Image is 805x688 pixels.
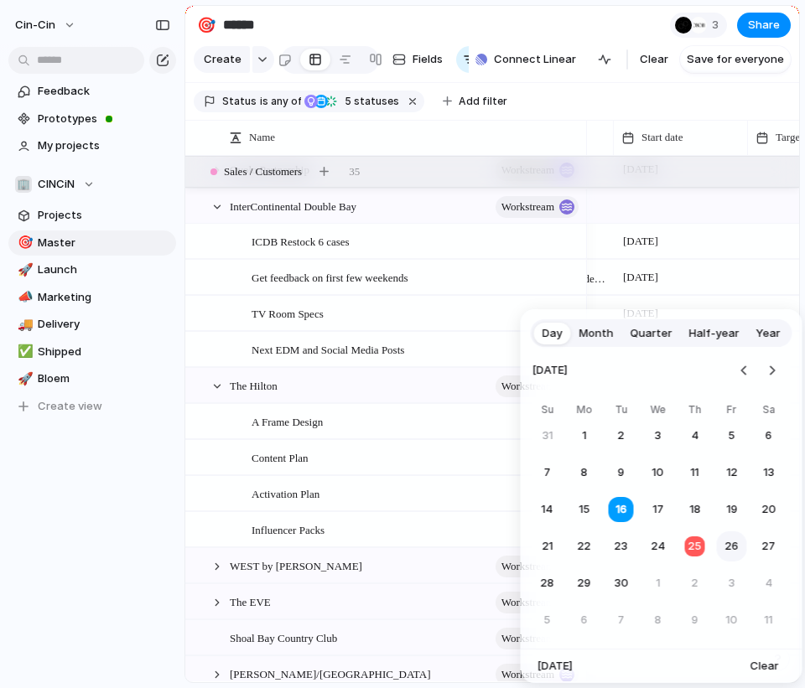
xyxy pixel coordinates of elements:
[680,458,710,488] button: Thursday, September 11th, 2025
[538,658,573,675] span: [DATE]
[571,320,622,347] button: Month
[606,494,636,525] button: Tuesday, September 16th, 2025, selected
[532,421,563,451] button: Sunday, August 31st, 2025
[532,531,563,561] button: Sunday, September 21st, 2025
[534,320,571,347] button: Day
[754,421,784,451] button: Saturday, September 6th, 2025
[680,402,710,421] th: Thursday
[744,654,786,678] button: Clear
[717,605,747,635] button: Friday, October 10th, 2025
[569,531,600,561] button: Monday, September 22nd, 2025
[606,568,636,598] button: Tuesday, September 30th, 2025
[643,458,673,488] button: Wednesday, September 10th, 2025
[680,568,710,598] button: Thursday, October 2nd, 2025
[681,320,748,347] button: Half-year
[643,494,673,525] button: Wednesday, September 17th, 2025
[717,531,747,561] button: Friday, September 26th, 2025
[606,421,636,451] button: Tuesday, September 2nd, 2025
[569,458,600,488] button: Monday, September 8th, 2025
[643,402,673,421] th: Wednesday
[532,402,784,635] table: September 2025
[606,531,636,561] button: Tuesday, September 23rd, 2025
[643,605,673,635] button: Wednesday, October 8th, 2025
[680,421,710,451] button: Thursday, September 4th, 2025
[643,531,673,561] button: Wednesday, September 24th, 2025
[643,421,673,451] button: Wednesday, September 3rd, 2025
[756,325,781,342] span: Year
[543,325,563,342] span: Day
[717,458,747,488] button: Friday, September 12th, 2025
[569,402,600,421] th: Monday
[754,605,784,635] button: Saturday, October 11th, 2025
[532,352,568,389] span: [DATE]
[532,568,563,598] button: Sunday, September 28th, 2025
[733,359,756,382] button: Go to the Previous Month
[754,458,784,488] button: Saturday, September 13th, 2025
[761,359,784,382] button: Go to the Next Month
[717,402,747,421] th: Friday
[532,605,563,635] button: Sunday, October 5th, 2025
[569,421,600,451] button: Monday, September 1st, 2025
[569,568,600,598] button: Monday, September 29th, 2025
[631,325,673,342] span: Quarter
[606,605,636,635] button: Tuesday, October 7th, 2025
[579,325,614,342] span: Month
[606,458,636,488] button: Tuesday, September 9th, 2025
[532,458,563,488] button: Sunday, September 7th, 2025
[532,494,563,525] button: Sunday, September 14th, 2025
[569,494,600,525] button: Monday, September 15th, 2025
[754,568,784,598] button: Saturday, October 4th, 2025
[680,605,710,635] button: Thursday, October 9th, 2025
[754,531,784,561] button: Saturday, September 27th, 2025
[532,402,563,421] th: Sunday
[680,494,710,525] button: Thursday, September 18th, 2025
[622,320,681,347] button: Quarter
[750,658,779,675] span: Clear
[717,494,747,525] button: Friday, September 19th, 2025
[717,568,747,598] button: Friday, October 3rd, 2025
[754,402,784,421] th: Saturday
[748,320,789,347] button: Year
[643,568,673,598] button: Wednesday, October 1st, 2025
[754,494,784,525] button: Saturday, September 20th, 2025
[717,421,747,451] button: Friday, September 5th, 2025
[689,325,740,342] span: Half-year
[680,531,710,561] button: Today, Thursday, September 25th, 2025
[569,605,600,635] button: Monday, October 6th, 2025
[606,402,636,421] th: Tuesday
